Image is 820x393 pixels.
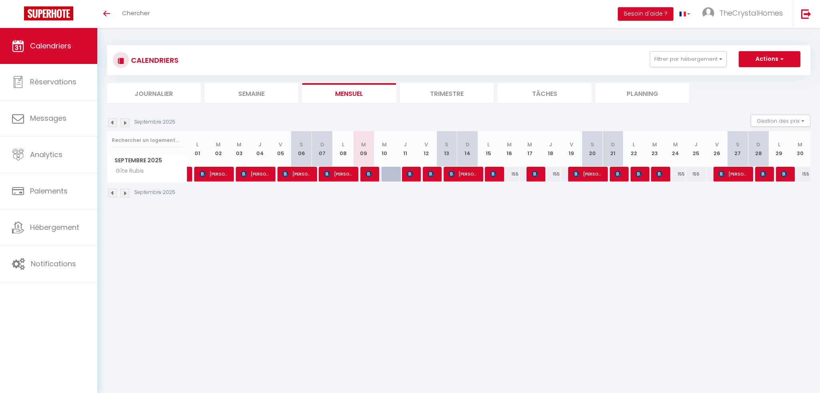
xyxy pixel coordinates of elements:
[457,131,478,167] th: 14
[790,131,810,167] th: 30
[436,131,457,167] th: 13
[324,166,352,182] span: [PERSON_NAME]
[748,131,769,167] th: 28
[499,131,520,167] th: 16
[633,141,635,148] abbr: L
[715,141,719,148] abbr: V
[527,141,532,148] abbr: M
[407,166,414,182] span: [PERSON_NAME]
[129,51,179,69] h3: CALENDRIERS
[448,166,476,182] span: [PERSON_NAME]
[801,9,811,19] img: logout
[720,8,783,18] span: TheCrystalHomes
[694,141,697,148] abbr: J
[549,141,552,148] abbr: J
[673,141,678,148] abbr: M
[366,166,372,182] span: [PERSON_NAME]
[107,83,201,103] li: Journalier
[122,9,150,17] span: Chercher
[134,118,175,126] p: Septembre 2025
[751,115,810,127] button: Gestion des prix
[282,166,310,182] span: [PERSON_NAME]
[582,131,603,167] th: 20
[30,222,79,232] span: Hébergement
[595,83,689,103] li: Planning
[428,166,434,182] span: [PERSON_NAME]-[PERSON_NAME]
[665,167,686,182] div: 155
[736,141,740,148] abbr: S
[499,167,520,182] div: 155
[611,141,615,148] abbr: D
[30,150,62,160] span: Analytics
[507,141,512,148] abbr: M
[769,131,790,167] th: 29
[237,141,241,148] abbr: M
[241,166,268,182] span: [PERSON_NAME]
[532,166,539,182] span: [PERSON_NAME]
[249,131,270,167] th: 04
[187,131,208,167] th: 01
[320,141,324,148] abbr: D
[30,41,71,51] span: Calendriers
[615,166,621,182] span: [PERSON_NAME]
[208,131,229,167] th: 02
[702,7,714,19] img: ...
[739,51,800,67] button: Actions
[107,155,187,166] span: Septembre 2025
[718,166,746,182] span: [PERSON_NAME]
[404,141,407,148] abbr: J
[299,141,303,148] abbr: S
[199,166,227,182] span: [PERSON_NAME]
[374,131,395,167] th: 10
[416,131,436,167] th: 12
[30,77,76,87] span: Réservations
[623,131,644,167] th: 22
[134,189,175,196] p: Septembre 2025
[395,131,416,167] th: 11
[400,83,494,103] li: Trimestre
[196,141,199,148] abbr: L
[781,166,788,182] span: [PERSON_NAME]
[31,259,76,269] span: Notifications
[445,141,448,148] abbr: S
[270,131,291,167] th: 05
[603,131,623,167] th: 21
[112,133,183,148] input: Rechercher un logement...
[109,167,146,176] span: Gîte Rubis
[30,186,68,196] span: Paiements
[686,167,707,182] div: 155
[561,131,582,167] th: 19
[487,141,490,148] abbr: L
[342,141,344,148] abbr: L
[760,166,767,182] span: [PERSON_NAME]
[216,141,221,148] abbr: M
[665,131,686,167] th: 24
[333,131,354,167] th: 08
[520,131,541,167] th: 17
[798,141,802,148] abbr: M
[570,141,573,148] abbr: V
[618,7,673,21] button: Besoin d'aide ?
[466,141,470,148] abbr: D
[229,131,249,167] th: 03
[540,167,561,182] div: 155
[686,131,707,167] th: 25
[706,131,727,167] th: 26
[540,131,561,167] th: 18
[354,131,374,167] th: 09
[727,131,748,167] th: 27
[205,83,298,103] li: Semaine
[573,166,601,182] span: [PERSON_NAME]
[30,113,66,123] span: Messages
[312,131,333,167] th: 07
[424,141,428,148] abbr: V
[650,51,727,67] button: Filtrer par hébergement
[279,141,282,148] abbr: V
[644,131,665,167] th: 23
[591,141,594,148] abbr: S
[790,167,810,182] div: 155
[291,131,312,167] th: 06
[302,83,396,103] li: Mensuel
[258,141,261,148] abbr: J
[498,83,591,103] li: Tâches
